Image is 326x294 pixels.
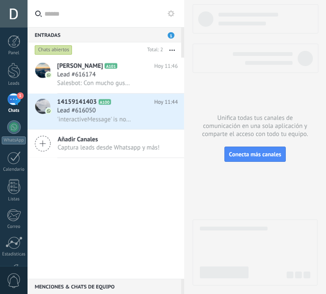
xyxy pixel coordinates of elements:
span: Hoy 11:44 [154,98,178,106]
div: Menciones & Chats de equipo [28,279,181,294]
div: Panel [2,50,26,56]
div: Listas [2,197,26,202]
span: Lead #616174 [57,70,96,79]
button: Conecta más canales [224,147,286,162]
div: Estadísticas [2,252,26,257]
span: Captura leads desde Whatsapp y más! [58,144,160,152]
div: WhatsApp [2,136,26,144]
div: Total: 2 [144,46,163,54]
span: Hoy 11:46 [154,62,178,70]
span: 'interactiveMessage' is not yet supported. Use your device to view this message. [57,115,131,123]
a: avataricon[PERSON_NAME]A101Hoy 11:46Lead #616174Salesbot: Con mucho gusto, te puede contactar con... [28,58,184,93]
a: avataricon14159141403A100Hoy 11:44Lead #616050'interactiveMessage' is not yet supported. Use your... [28,94,184,129]
div: Chats abiertos [35,45,72,55]
div: Chats [2,108,26,114]
img: icon [46,108,52,114]
span: Añadir Canales [58,136,160,144]
img: icon [46,72,52,78]
span: Conecta más canales [229,150,281,158]
div: Entradas [28,27,181,42]
span: 14159141403 [57,98,97,106]
span: 1 [168,32,174,39]
div: Calendario [2,167,26,172]
span: A100 [99,99,111,105]
span: Salesbot: Con mucho gusto, te puede contactar con 095888888 [57,79,131,87]
span: A101 [105,63,117,69]
span: 1 [17,92,24,99]
span: Lead #616050 [57,106,96,115]
div: Correo [2,224,26,230]
div: Leads [2,81,26,86]
span: [PERSON_NAME] [57,62,103,70]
